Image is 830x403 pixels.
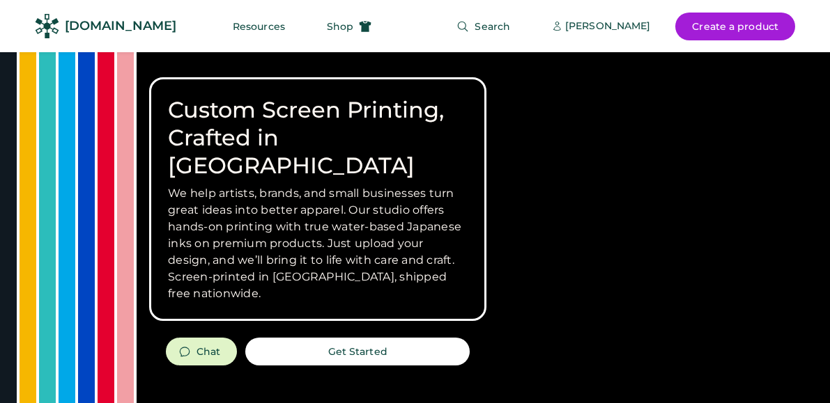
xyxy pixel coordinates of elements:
[216,13,302,40] button: Resources
[440,13,527,40] button: Search
[245,338,470,365] button: Get Started
[675,13,795,40] button: Create a product
[310,13,388,40] button: Shop
[168,96,468,180] h1: Custom Screen Printing, Crafted in [GEOGRAPHIC_DATA]
[565,19,650,33] div: [PERSON_NAME]
[327,22,353,31] span: Shop
[475,22,510,31] span: Search
[65,17,176,35] div: [DOMAIN_NAME]
[35,14,59,38] img: Rendered Logo - Screens
[166,338,237,365] button: Chat
[168,185,468,302] h3: We help artists, brands, and small businesses turn great ideas into better apparel. Our studio of...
